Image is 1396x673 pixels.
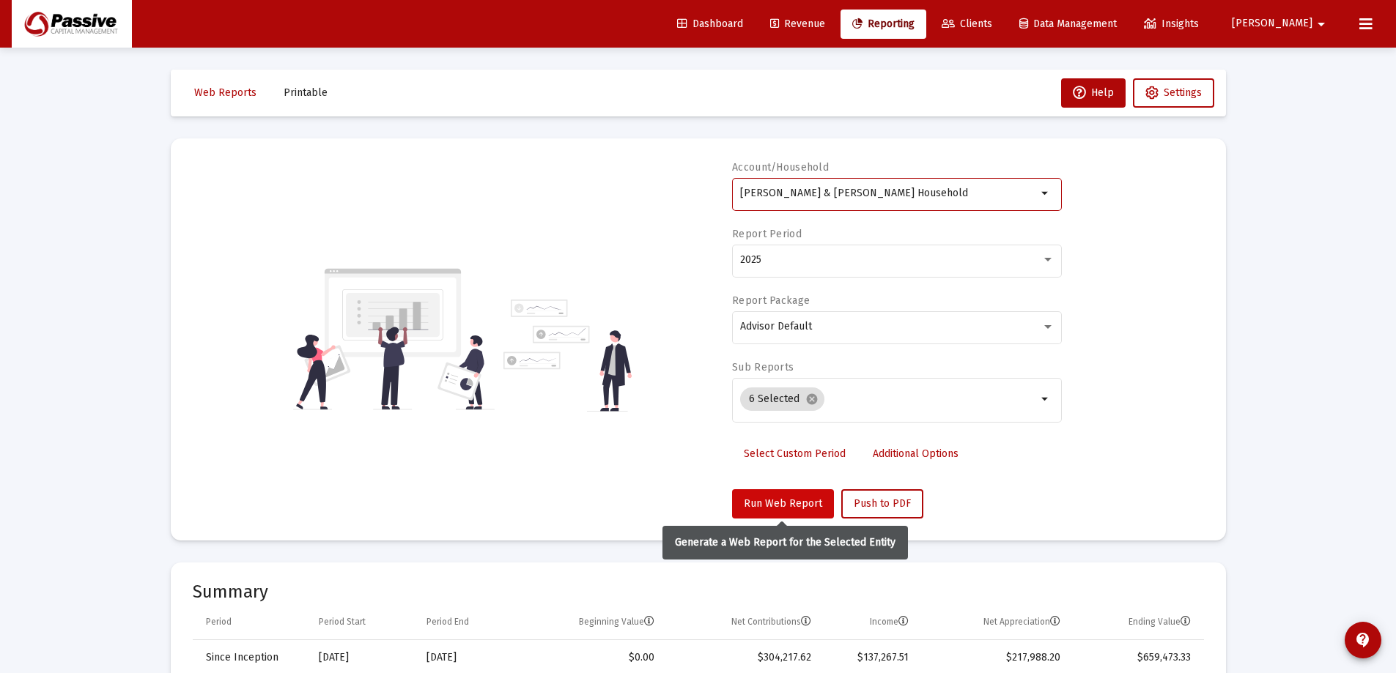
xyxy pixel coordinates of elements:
[740,320,812,332] span: Advisor Default
[1061,78,1126,108] button: Help
[732,161,829,174] label: Account/Household
[732,294,810,307] label: Report Package
[841,489,923,518] button: Push to PDF
[983,616,1060,628] div: Net Appreciation
[284,86,328,99] span: Printable
[677,18,743,30] span: Dashboard
[426,616,469,628] div: Period End
[1133,78,1214,108] button: Settings
[744,497,822,510] span: Run Web Report
[1008,10,1129,39] a: Data Management
[852,18,915,30] span: Reporting
[23,10,121,39] img: Dashboard
[518,605,665,640] td: Column Beginning Value
[503,300,632,412] img: reporting-alt
[1232,18,1312,30] span: [PERSON_NAME]
[182,78,268,108] button: Web Reports
[1214,9,1348,38] button: [PERSON_NAME]
[665,10,755,39] a: Dashboard
[193,584,1204,599] mat-card-title: Summary
[732,228,802,240] label: Report Period
[579,616,654,628] div: Beginning Value
[416,605,518,640] td: Column Period End
[873,447,959,460] span: Additional Options
[740,253,761,266] span: 2025
[1312,10,1330,39] mat-icon: arrow_drop_down
[319,650,406,665] div: [DATE]
[665,605,821,640] td: Column Net Contributions
[744,447,846,460] span: Select Custom Period
[1019,18,1117,30] span: Data Management
[758,10,837,39] a: Revenue
[740,387,824,411] mat-chip: 6 Selected
[740,187,1037,199] input: Search or select an account or household
[805,393,819,406] mat-icon: cancel
[1037,185,1055,202] mat-icon: arrow_drop_down
[319,616,366,628] div: Period Start
[1132,10,1211,39] a: Insights
[854,497,911,510] span: Push to PDF
[1129,616,1191,628] div: Ending Value
[206,616,232,628] div: Period
[1037,390,1055,408] mat-icon: arrow_drop_down
[426,650,508,665] div: [DATE]
[193,605,309,640] td: Column Period
[309,605,416,640] td: Column Period Start
[740,384,1037,414] mat-chip-list: Selection
[870,616,909,628] div: Income
[1164,86,1202,99] span: Settings
[930,10,1004,39] a: Clients
[770,18,825,30] span: Revenue
[731,616,811,628] div: Net Contributions
[1144,18,1199,30] span: Insights
[732,361,794,373] label: Sub Reports
[821,605,919,640] td: Column Income
[732,489,834,518] button: Run Web Report
[1073,86,1114,99] span: Help
[1071,605,1203,640] td: Column Ending Value
[1354,631,1372,649] mat-icon: contact_support
[194,86,256,99] span: Web Reports
[293,267,495,412] img: reporting
[272,78,339,108] button: Printable
[942,18,992,30] span: Clients
[841,10,926,39] a: Reporting
[919,605,1071,640] td: Column Net Appreciation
